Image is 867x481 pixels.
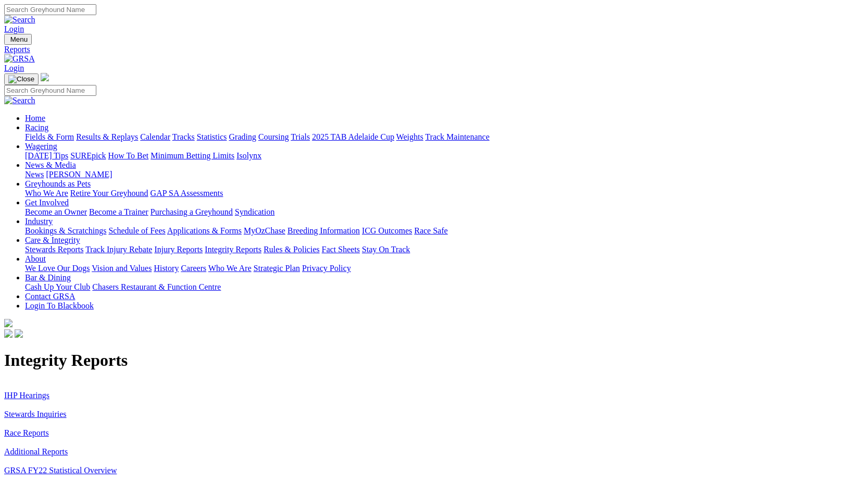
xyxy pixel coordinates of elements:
[312,132,394,141] a: 2025 TAB Adelaide Cup
[291,132,310,141] a: Trials
[25,226,106,235] a: Bookings & Scratchings
[150,151,234,160] a: Minimum Betting Limits
[229,132,256,141] a: Grading
[25,114,45,122] a: Home
[4,34,32,45] button: Toggle navigation
[25,170,44,179] a: News
[263,245,320,254] a: Rules & Policies
[396,132,423,141] a: Weights
[25,132,74,141] a: Fields & Form
[25,292,75,301] a: Contact GRSA
[4,447,68,456] a: Additional Reports
[70,151,106,160] a: SUREpick
[4,73,39,85] button: Toggle navigation
[41,73,49,81] img: logo-grsa-white.png
[25,254,46,263] a: About
[4,466,117,475] a: GRSA FY22 Statistical Overview
[25,301,94,310] a: Login To Blackbook
[89,207,148,216] a: Become a Trainer
[362,245,410,254] a: Stay On Track
[4,24,24,33] a: Login
[4,96,35,105] img: Search
[362,226,412,235] a: ICG Outcomes
[25,264,863,273] div: About
[154,264,179,273] a: History
[4,351,863,370] h1: Integrity Reports
[236,151,261,160] a: Isolynx
[197,132,227,141] a: Statistics
[4,428,49,437] a: Race Reports
[150,207,233,216] a: Purchasing a Greyhound
[4,410,67,418] a: Stewards Inquiries
[4,319,12,327] img: logo-grsa-white.png
[25,189,68,198] a: Who We Are
[150,189,223,198] a: GAP SA Assessments
[154,245,203,254] a: Injury Reports
[25,179,91,188] a: Greyhounds as Pets
[25,264,90,273] a: We Love Our Dogs
[25,207,87,216] a: Become an Owner
[414,226,447,235] a: Race Safe
[172,132,195,141] a: Tracks
[108,226,165,235] a: Schedule of Fees
[4,391,49,400] a: IHP Hearings
[8,75,34,83] img: Close
[425,132,489,141] a: Track Maintenance
[258,132,289,141] a: Coursing
[25,189,863,198] div: Greyhounds as Pets
[76,132,138,141] a: Results & Replays
[25,245,863,254] div: Care & Integrity
[287,226,360,235] a: Breeding Information
[254,264,300,273] a: Strategic Plan
[244,226,285,235] a: MyOzChase
[235,207,274,216] a: Syndication
[108,151,149,160] a: How To Bet
[25,236,80,244] a: Care & Integrity
[167,226,242,235] a: Applications & Forms
[25,132,863,142] div: Racing
[4,54,35,64] img: GRSA
[140,132,170,141] a: Calendar
[25,282,90,291] a: Cash Up Your Club
[25,207,863,217] div: Get Involved
[85,245,152,254] a: Track Injury Rebate
[181,264,206,273] a: Careers
[25,142,57,151] a: Wagering
[10,35,28,43] span: Menu
[92,282,221,291] a: Chasers Restaurant & Function Centre
[322,245,360,254] a: Fact Sheets
[25,198,69,207] a: Get Involved
[25,245,83,254] a: Stewards Reports
[4,4,96,15] input: Search
[25,151,68,160] a: [DATE] Tips
[25,226,863,236] div: Industry
[25,123,48,132] a: Racing
[208,264,252,273] a: Who We Are
[46,170,112,179] a: [PERSON_NAME]
[4,45,863,54] a: Reports
[4,15,35,24] img: Search
[25,217,53,226] a: Industry
[4,329,12,338] img: facebook.svg
[4,85,96,96] input: Search
[25,170,863,179] div: News & Media
[15,329,23,338] img: twitter.svg
[25,161,76,169] a: News & Media
[25,282,863,292] div: Bar & Dining
[70,189,148,198] a: Retire Your Greyhound
[205,245,261,254] a: Integrity Reports
[302,264,351,273] a: Privacy Policy
[25,151,863,161] div: Wagering
[4,64,24,72] a: Login
[92,264,152,273] a: Vision and Values
[25,273,71,282] a: Bar & Dining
